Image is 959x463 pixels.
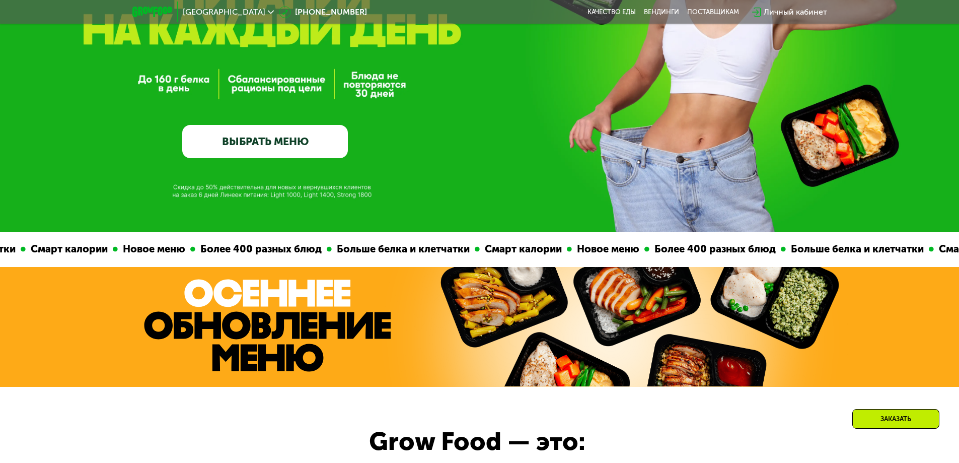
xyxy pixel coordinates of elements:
div: Личный кабинет [764,6,827,18]
a: [PHONE_NUMBER] [279,6,367,18]
div: Заказать [852,409,939,429]
div: Более 400 разных блюд [618,241,749,257]
a: Вендинги [644,8,679,16]
div: Больше белка и клетчатки [754,241,897,257]
div: Новое меню [86,241,159,257]
div: Новое меню [540,241,613,257]
div: Grow Food — это: [369,423,623,461]
a: Качество еды [587,8,636,16]
div: Более 400 разных блюд [164,241,295,257]
a: ВЫБРАТЬ МЕНЮ [182,125,348,158]
div: Смарт калории [448,241,535,257]
div: поставщикам [687,8,739,16]
span: [GEOGRAPHIC_DATA] [183,8,265,16]
div: Больше белка и клетчатки [300,241,443,257]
